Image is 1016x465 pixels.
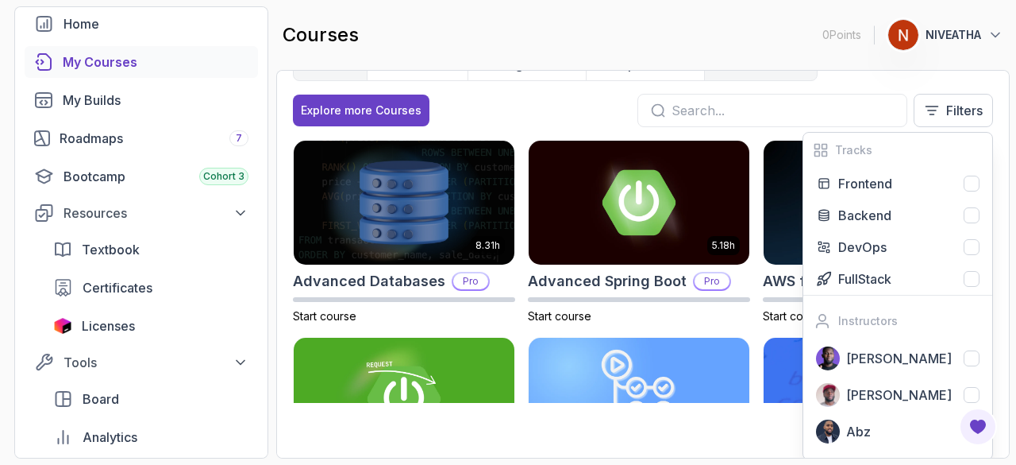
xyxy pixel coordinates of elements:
div: My Courses [63,52,248,72]
span: Start course [763,309,826,323]
button: Resources [25,199,258,227]
input: Search... [672,101,894,120]
p: Frontend [838,174,892,193]
img: user profile image [888,20,918,50]
button: Frontend [803,168,992,200]
span: 7 [236,132,242,145]
div: Resources [63,203,248,223]
p: DevOps [838,238,887,257]
button: Explore more Courses [293,95,429,126]
a: builds [25,84,258,116]
a: analytics [44,421,258,453]
div: Tools [63,353,248,372]
h2: Instructors [838,313,898,329]
div: Roadmaps [60,129,248,148]
img: CI/CD with GitHub Actions card [529,338,749,462]
p: [PERSON_NAME] [846,349,952,368]
span: Cohort 3 [203,170,244,183]
h2: AWS for Developers [763,270,904,293]
p: Abz [846,422,871,441]
button: Tools [25,348,258,377]
button: FullStack [803,263,992,295]
span: Licenses [82,316,135,335]
a: courses [25,46,258,78]
img: jetbrains icon [53,318,72,334]
a: roadmaps [25,122,258,154]
p: 8.31h [475,239,500,252]
img: instructor img [816,420,840,444]
p: Pro [695,273,729,289]
span: Certificates [83,278,152,297]
h2: courses [283,22,359,48]
h2: Tracks [835,142,872,158]
img: Building APIs with Spring Boot card [294,338,514,462]
p: [PERSON_NAME] [846,386,952,405]
img: CSS Essentials card [764,338,984,462]
img: instructor img [816,347,840,370]
a: textbook [44,234,258,265]
a: board [44,383,258,415]
button: Filters [914,94,993,127]
h2: Advanced Spring Boot [528,270,687,293]
div: Home [63,14,248,33]
a: home [25,8,258,40]
span: Analytics [83,428,137,447]
p: 0 Points [822,27,861,43]
button: instructor img[PERSON_NAME] [803,340,992,377]
button: instructor img[PERSON_NAME] [803,377,992,413]
button: instructor imgAbz [803,413,992,450]
a: licenses [44,310,258,342]
div: Bootcamp [63,167,248,186]
button: Backend [803,200,992,231]
img: AWS for Developers card [764,141,984,265]
img: Advanced Spring Boot card [529,141,749,265]
button: user profile imageNIVEATHA [887,19,1003,51]
a: certificates [44,272,258,304]
img: instructor img [816,383,840,407]
button: DevOps [803,231,992,263]
p: Backend [838,206,891,225]
p: FullStack [838,269,891,289]
div: My Builds [63,91,248,110]
a: bootcamp [25,161,258,192]
span: Start course [528,309,591,323]
p: Filters [946,101,983,120]
p: Pro [453,273,488,289]
h2: Advanced Databases [293,270,445,293]
button: Open Feedback Button [959,408,997,446]
div: Explore more Courses [301,103,421,118]
span: Textbook [82,240,140,259]
span: Board [83,389,119,409]
span: Start course [293,309,356,323]
p: NIVEATHA [926,27,981,43]
img: Advanced Databases card [294,141,514,265]
p: 5.18h [712,239,735,252]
